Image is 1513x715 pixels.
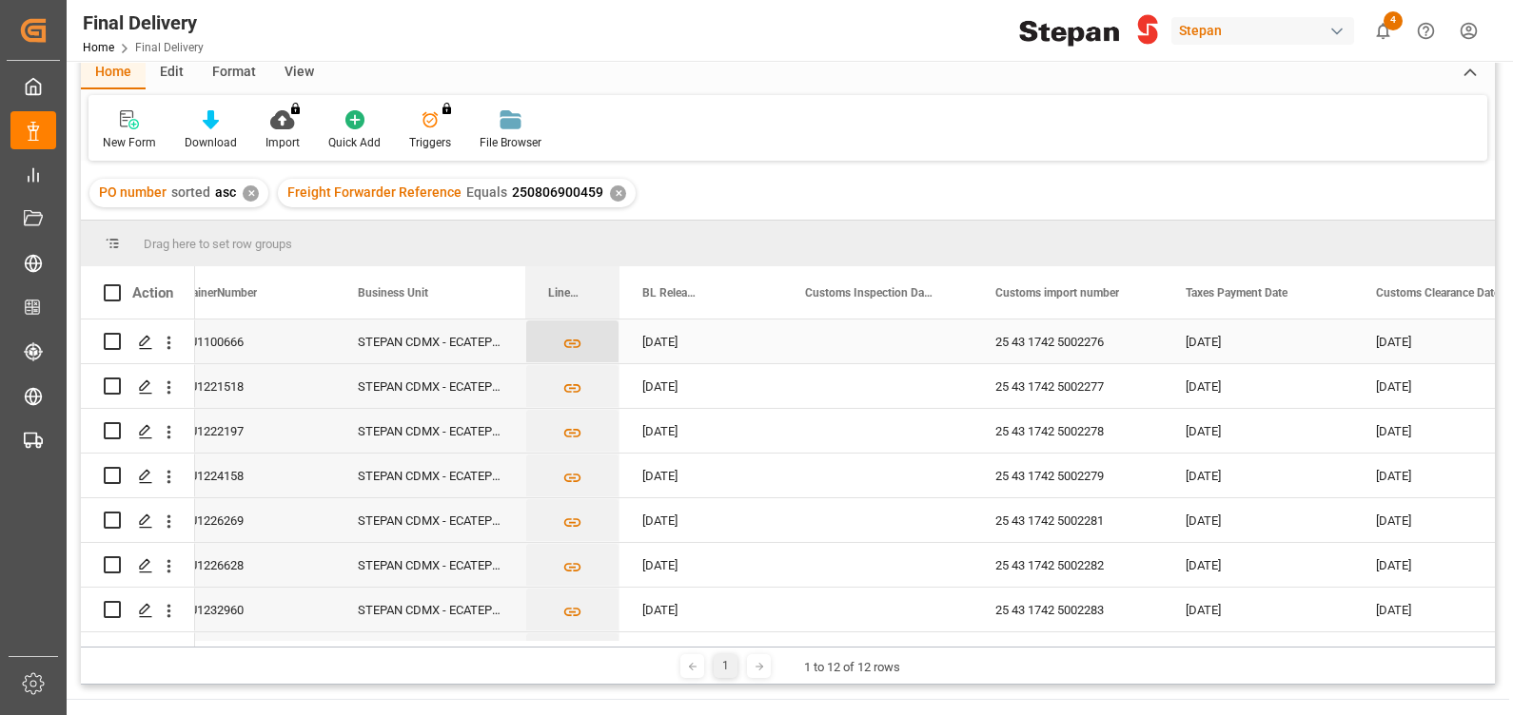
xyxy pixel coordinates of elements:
[619,543,736,587] div: [DATE]
[619,498,736,542] div: [DATE]
[642,286,696,300] span: BL Release Date
[83,41,114,54] a: Home
[81,588,195,632] div: Press SPACE to select this row.
[81,632,195,677] div: Press SPACE to select this row.
[335,454,525,497] div: STEPAN CDMX - ECATEPEC
[610,185,626,202] div: ✕
[335,364,525,408] div: STEPAN CDMX - ECATEPEC
[619,409,736,453] div: [DATE]
[619,364,736,408] div: [DATE]
[1163,632,1353,676] div: [DATE]
[973,364,1163,408] div: 25 43 1742 5002277
[171,184,210,200] span: sorted
[335,409,525,453] div: STEPAN CDMX - ECATEPEC
[81,454,195,498] div: Press SPACE to select this row.
[1163,454,1353,497] div: [DATE]
[548,286,580,300] span: Line Items Details
[1163,588,1353,631] div: [DATE]
[185,134,237,151] div: Download
[215,184,236,200] span: asc
[167,286,257,300] span: ContainerNumber
[144,237,292,251] span: Drag here to set row groups
[1019,14,1158,48] img: Stepan_Company_logo.svg.png_1713531530.png
[335,319,525,363] div: STEPAN CDMX - ECATEPEC
[99,184,167,200] span: PO number
[81,319,195,364] div: Press SPACE to select this row.
[973,319,1163,363] div: 25 43 1742 5002276
[81,364,195,409] div: Press SPACE to select this row.
[973,543,1163,587] div: 25 43 1742 5002282
[145,588,335,631] div: LEGU1232960
[145,364,335,408] div: LEGU1221518
[1171,12,1362,48] button: Stepan
[1163,319,1353,363] div: [DATE]
[81,409,195,454] div: Press SPACE to select this row.
[619,454,736,497] div: [DATE]
[335,588,525,631] div: STEPAN CDMX - ECATEPEC
[1163,498,1353,542] div: [DATE]
[619,319,736,363] div: [DATE]
[243,185,259,202] div: ✕
[1405,10,1447,52] button: Help Center
[973,588,1163,631] div: 25 43 1742 5002283
[145,543,335,587] div: LEGU1226628
[335,632,525,676] div: STEPAN CDMX - ECATEPEC
[328,134,381,151] div: Quick Add
[466,184,507,200] span: Equals
[512,184,603,200] span: 250806900459
[145,454,335,497] div: LEGU1224158
[1163,364,1353,408] div: [DATE]
[198,57,270,89] div: Format
[973,454,1163,497] div: 25 43 1742 5002279
[973,409,1163,453] div: 25 43 1742 5002278
[1376,286,1500,300] span: Customs Clearance Date
[973,632,1163,676] div: 25 43 1742 5002284
[1171,17,1354,45] div: Stepan
[973,498,1163,542] div: 25 43 1742 5002281
[103,134,156,151] div: New Form
[145,498,335,542] div: LEGU1226269
[1163,409,1353,453] div: [DATE]
[287,184,462,200] span: Freight Forwarder Reference
[81,57,146,89] div: Home
[619,588,736,631] div: [DATE]
[132,284,173,301] div: Action
[335,498,525,542] div: STEPAN CDMX - ECATEPEC
[145,632,335,676] div: LEGU1233571
[805,286,933,300] span: Customs Inspection Date
[804,658,900,677] div: 1 to 12 of 12 rows
[619,632,736,676] div: [DATE]
[81,498,195,543] div: Press SPACE to select this row.
[145,319,335,363] div: LEGU1100666
[270,57,328,89] div: View
[146,57,198,89] div: Edit
[480,134,541,151] div: File Browser
[995,286,1119,300] span: Customs import number
[1163,543,1353,587] div: [DATE]
[81,543,195,588] div: Press SPACE to select this row.
[145,409,335,453] div: LEGU1222197
[335,543,525,587] div: STEPAN CDMX - ECATEPEC
[83,9,204,37] div: Final Delivery
[1362,10,1405,52] button: show 4 new notifications
[358,286,428,300] span: Business Unit
[1384,11,1403,30] span: 4
[1186,286,1287,300] span: Taxes Payment Date
[714,654,737,678] div: 1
